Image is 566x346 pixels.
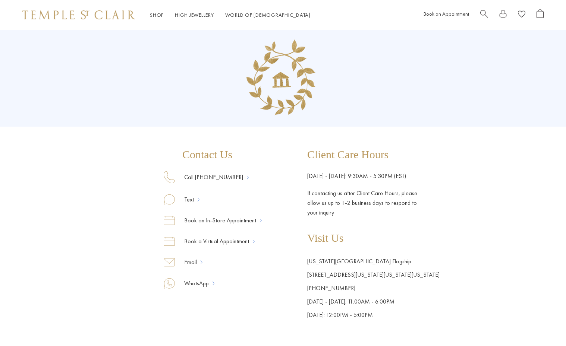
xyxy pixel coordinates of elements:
[518,9,525,21] a: View Wishlist
[164,149,262,160] p: Contact Us
[529,311,559,339] iframe: Gorgias live chat messenger
[175,172,247,182] a: Call [PHONE_NUMBER]
[307,295,440,308] p: [DATE] - [DATE]: 11:00AM - 6:00PM
[238,33,329,124] img: Group_135.png
[307,284,355,292] a: [PHONE_NUMBER]
[424,10,469,17] a: Book an Appointment
[175,257,201,267] a: Email
[307,255,440,268] p: [US_STATE][GEOGRAPHIC_DATA] Flagship
[150,12,164,18] a: ShopShop
[175,237,253,246] a: Book a Virtual Appointment
[480,9,488,21] a: Search
[225,12,311,18] a: World of [DEMOGRAPHIC_DATA]World of [DEMOGRAPHIC_DATA]
[175,12,214,18] a: High JewelleryHigh Jewellery
[307,232,440,244] p: Visit Us
[175,195,198,204] a: Text
[150,10,311,20] nav: Main navigation
[22,10,135,19] img: Temple St. Clair
[307,171,440,181] p: [DATE] - [DATE]: 9:30AM - 5:30PM (EST)
[307,308,440,322] p: [DATE]: 12:00PM - 5:00PM
[537,9,544,21] a: Open Shopping Bag
[175,279,213,288] a: WhatsApp
[175,216,260,225] a: Book an In-Store Appointment
[307,149,440,160] p: Client Care Hours
[307,181,427,218] p: If contacting us after Client Care Hours, please allow us up to 1-2 business days to respond to y...
[307,271,440,279] a: [STREET_ADDRESS][US_STATE][US_STATE][US_STATE]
